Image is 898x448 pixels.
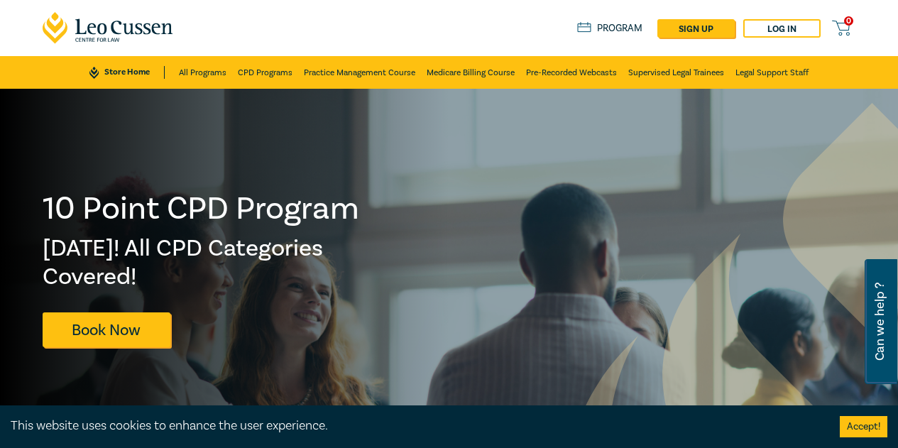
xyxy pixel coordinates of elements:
[43,190,361,227] h1: 10 Point CPD Program
[89,66,164,79] a: Store Home
[526,56,617,89] a: Pre-Recorded Webcasts
[628,56,724,89] a: Supervised Legal Trainees
[840,416,887,437] button: Accept cookies
[427,56,515,89] a: Medicare Billing Course
[743,19,821,38] a: Log in
[11,417,818,435] div: This website uses cookies to enhance the user experience.
[43,312,170,347] a: Book Now
[873,268,887,376] span: Can we help ?
[844,16,853,26] span: 0
[179,56,226,89] a: All Programs
[577,22,643,35] a: Program
[304,56,415,89] a: Practice Management Course
[735,56,809,89] a: Legal Support Staff
[657,19,735,38] a: sign up
[238,56,292,89] a: CPD Programs
[43,234,361,291] h2: [DATE]! All CPD Categories Covered!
